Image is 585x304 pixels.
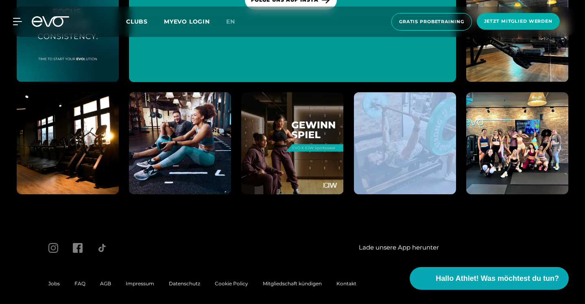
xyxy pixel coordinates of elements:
[241,92,343,194] img: evofitness instagram
[484,18,552,25] span: Jetzt Mitglied werden
[100,280,111,287] a: AGB
[48,280,60,287] a: Jobs
[389,13,474,30] a: Gratis Probetraining
[466,92,568,194] img: evofitness instagram
[126,280,154,287] a: Impressum
[410,267,569,290] button: Hallo Athlet! Was möchtest du tun?
[215,280,248,287] a: Cookie Policy
[474,13,562,30] a: Jetzt Mitglied werden
[169,280,200,287] a: Datenschutz
[126,18,148,25] span: Clubs
[359,243,439,252] span: Lade unsere App herunter
[126,17,164,25] a: Clubs
[449,241,488,254] a: evofitness app
[17,92,119,194] img: evofitness instagram
[399,18,464,25] span: Gratis Probetraining
[436,273,559,284] span: Hallo Athlet! Was möchtest du tun?
[354,92,456,194] a: evofitness instagram
[336,280,356,287] a: Kontakt
[226,18,235,25] span: en
[498,242,537,253] a: evofitness app
[74,280,85,287] a: FAQ
[263,280,322,287] a: Mitgliedschaft kündigen
[164,18,210,25] a: MYEVO LOGIN
[349,87,461,199] img: evofitness instagram
[226,17,245,26] a: en
[129,92,231,194] img: evofitness instagram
